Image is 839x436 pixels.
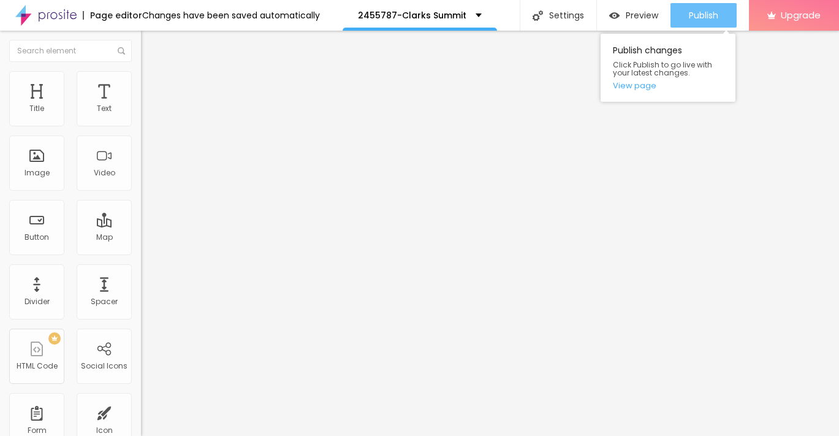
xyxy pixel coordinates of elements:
[9,40,132,62] input: Search element
[670,3,737,28] button: Publish
[141,31,839,436] iframe: Editor
[533,10,543,21] img: Icone
[17,362,58,370] div: HTML Code
[25,169,50,177] div: Image
[28,426,47,435] div: Form
[613,61,723,77] span: Click Publish to go live with your latest changes.
[83,11,142,20] div: Page editor
[96,233,113,242] div: Map
[96,426,113,435] div: Icon
[118,47,125,55] img: Icone
[91,297,118,306] div: Spacer
[601,34,735,102] div: Publish changes
[781,10,821,20] span: Upgrade
[358,11,466,20] p: 2455787-Clarks Summit
[142,11,320,20] div: Changes have been saved automatically
[613,82,723,90] a: View page
[81,362,127,370] div: Social Icons
[609,10,620,21] img: view-1.svg
[97,104,112,113] div: Text
[94,169,115,177] div: Video
[25,233,49,242] div: Button
[25,297,50,306] div: Divider
[597,3,670,28] button: Preview
[29,104,44,113] div: Title
[626,10,658,20] span: Preview
[689,10,718,20] span: Publish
